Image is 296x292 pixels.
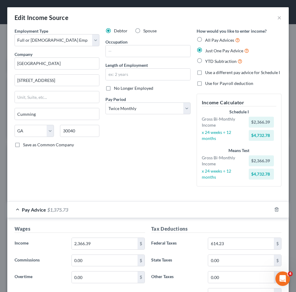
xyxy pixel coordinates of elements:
[202,99,276,106] h5: Income Calculator
[199,116,246,128] div: Gross Bi-Monthly Income
[47,207,68,213] span: $1,375.73
[148,271,205,283] label: Other Taxes
[202,109,276,115] div: Schedule I
[105,62,148,68] label: Length of Employment
[60,125,99,137] input: Enter zip...
[138,271,145,283] div: $
[208,255,274,266] input: 0.00
[15,225,145,233] h5: Wages
[148,255,205,267] label: State Taxes
[12,271,68,283] label: Overtime
[148,238,205,250] label: Federal Taxes
[288,271,293,276] span: 4
[205,59,237,64] span: YTD Subtraction
[12,255,68,267] label: Commissions
[105,97,126,102] span: Pay Period
[15,57,99,70] input: Search company by name...
[138,255,145,266] div: $
[274,271,281,283] div: $
[114,28,128,33] span: Debtor
[208,238,274,249] input: 0.00
[199,168,246,180] div: x 24 weeks ÷ 12 months
[249,169,274,180] div: $4,732.78
[143,28,157,33] span: Spouse
[138,238,145,249] div: $
[202,148,276,154] div: Means Test
[15,75,99,86] input: Enter address...
[114,86,153,91] span: No Longer Employed
[274,238,281,249] div: $
[277,14,281,21] button: ×
[15,52,32,57] span: Company
[197,28,267,34] label: How would you like to enter income?
[15,13,68,22] div: Edit Income Source
[208,271,274,283] input: 0.00
[274,255,281,266] div: $
[205,81,253,86] span: Use for Payroll deduction
[22,207,46,213] span: Pay Advice
[249,117,274,128] div: $2,366.39
[275,271,290,286] iframe: Intercom live chat
[205,48,243,53] span: Just One Pay Advice
[72,238,138,249] input: 0.00
[15,108,99,120] input: Enter city...
[15,240,28,245] span: Income
[23,142,74,147] span: Save as Common Company
[105,39,128,45] label: Occupation
[205,37,234,43] span: All Pay Advices
[249,130,274,141] div: $4,732.78
[72,271,138,283] input: 0.00
[199,129,246,141] div: x 24 weeks ÷ 12 months
[199,155,246,167] div: Gross Bi-Monthly Income
[205,70,280,75] span: Use a different pay advice for Schedule I
[151,225,282,233] h5: Tax Deductions
[249,155,274,166] div: $2,366.39
[15,91,99,103] input: Unit, Suite, etc...
[106,69,190,80] input: ex: 2 years
[106,45,190,57] input: --
[15,28,48,34] span: Employment Type
[72,255,138,266] input: 0.00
